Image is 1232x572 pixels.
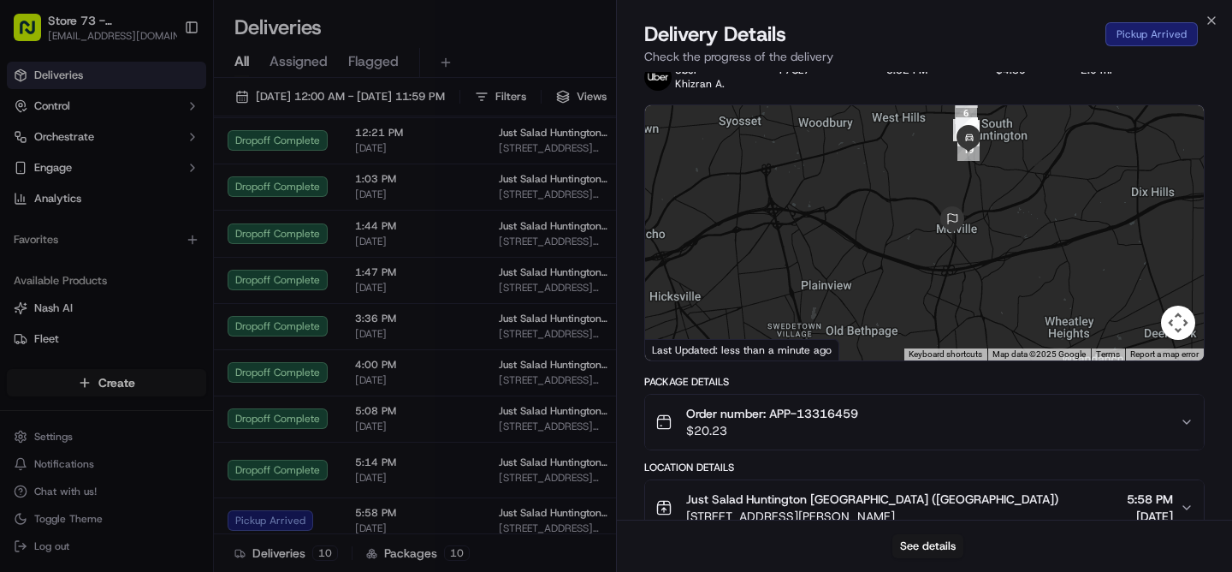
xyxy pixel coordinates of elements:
[649,338,706,360] img: Google
[892,534,963,558] button: See details
[10,241,138,272] a: 📗Knowledge Base
[1127,508,1173,525] span: [DATE]
[909,349,982,360] button: Keyboard shortcuts
[675,77,725,91] span: Khizran A.
[686,422,858,439] span: $20.23
[1127,491,1173,508] span: 5:58 PM
[686,508,1058,525] span: [STREET_ADDRESS][PERSON_NAME]
[644,21,786,48] span: Delivery Details
[162,248,275,265] span: API Documentation
[649,338,706,360] a: Open this area in Google Maps (opens a new window)
[644,63,672,91] img: uber-new-logo.jpeg
[645,395,1204,450] button: Order number: APP-13316459$20.23
[955,102,977,124] div: 6
[1161,306,1195,340] button: Map camera controls
[953,119,975,141] div: 18
[138,241,281,272] a: 💻API Documentation
[644,375,1205,389] div: Package Details
[17,17,51,51] img: Nash
[17,69,311,96] p: Welcome 👋
[17,250,31,264] div: 📗
[121,289,207,303] a: Powered byPylon
[1130,349,1199,359] a: Report a map error
[58,164,281,181] div: Start new chat
[44,110,308,128] input: Got a question? Start typing here...
[34,248,131,265] span: Knowledge Base
[1096,349,1120,359] a: Terms (opens in new tab)
[17,164,48,194] img: 1736555255976-a54dd68f-1ca7-489b-9aae-adbdc363a1c4
[145,250,158,264] div: 💻
[645,339,839,360] div: Last Updated: less than a minute ago
[992,349,1086,359] span: Map data ©2025 Google
[644,461,1205,474] div: Location Details
[686,405,858,422] span: Order number: APP-13316459
[58,181,216,194] div: We're available if you need us!
[956,117,978,140] div: 17
[291,169,311,189] button: Start new chat
[957,120,980,142] div: 16
[644,48,1205,65] p: Check the progress of the delivery
[170,290,207,303] span: Pylon
[645,480,1204,535] button: Just Salad Huntington [GEOGRAPHIC_DATA] ([GEOGRAPHIC_DATA])[STREET_ADDRESS][PERSON_NAME]5:58 PM[D...
[686,491,1058,508] span: Just Salad Huntington [GEOGRAPHIC_DATA] ([GEOGRAPHIC_DATA])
